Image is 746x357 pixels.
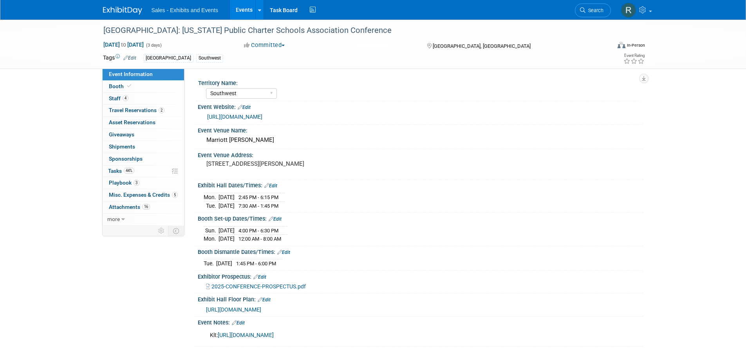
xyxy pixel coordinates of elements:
div: In-Person [627,42,645,48]
td: Mon. [204,235,219,243]
td: Tags [103,54,136,63]
td: Sun. [204,226,219,235]
span: Attachments [109,204,150,210]
a: Travel Reservations2 [103,105,184,116]
a: more [103,214,184,225]
a: Edit [238,105,251,110]
span: 2:45 PM - 6:15 PM [238,194,278,200]
a: Edit [269,216,282,222]
div: Southwest [196,54,223,62]
a: Edit [123,55,136,61]
img: Renee Dietrich [621,3,636,18]
span: Asset Reservations [109,119,155,125]
td: [DATE] [219,201,235,210]
div: Exhibitor Prospectus: [198,271,643,281]
span: 4:00 PM - 6:30 PM [238,228,278,234]
a: 2025-CONFERENCE-PROSPECTUS.pdf [206,283,306,290]
span: [DATE] [DATE] [103,41,144,48]
span: 4 [123,95,128,101]
a: Search [575,4,611,17]
a: Asset Reservations [103,117,184,129]
div: [GEOGRAPHIC_DATA] [143,54,193,62]
span: to [120,42,127,48]
a: [URL][DOMAIN_NAME] [218,332,274,339]
a: Shipments [103,141,184,153]
a: Tasks44% [103,165,184,177]
a: Edit [264,183,277,188]
a: Edit [232,320,245,326]
span: 12:00 AM - 8:00 AM [238,236,281,242]
td: [DATE] [219,235,235,243]
a: Booth [103,81,184,92]
span: 2025-CONFERENCE-PROSPECTUS.pdf [211,283,306,290]
span: Playbook [109,179,139,186]
div: Event Format [565,41,645,53]
span: 7:30 AM - 1:45 PM [238,203,278,209]
a: Edit [277,250,290,255]
button: Committed [241,41,288,49]
td: [DATE] [219,193,235,201]
span: more [107,216,120,222]
td: Personalize Event Tab Strip [155,226,168,236]
div: Exhibit Hall Dates/Times: [198,179,643,190]
span: Staff [109,95,128,101]
td: Toggle Event Tabs [168,226,184,236]
span: Travel Reservations [109,107,164,113]
div: Booth Dismantle Dates/Times: [198,246,643,256]
i: Booth reservation complete [127,84,131,88]
div: Marriott [PERSON_NAME] [204,134,638,146]
td: Tue. [204,259,216,268]
span: Shipments [109,143,135,150]
a: Edit [258,297,271,303]
div: Exhibit Hall Floor Plan: [198,294,643,304]
a: Playbook3 [103,177,184,189]
a: Edit [253,274,266,280]
span: 2 [159,107,164,113]
a: Attachments16 [103,201,184,213]
img: Format-Inperson.png [618,42,625,48]
a: [URL][DOMAIN_NAME] [206,306,261,313]
div: Event Notes: [198,317,643,327]
div: Event Website: [198,101,643,111]
div: [GEOGRAPHIC_DATA]: [US_STATE] Public Charter Schools Association Conference [101,24,599,38]
td: [DATE] [216,259,232,268]
span: Sponsorships [109,156,143,162]
div: Event Rating [623,54,645,58]
span: [GEOGRAPHIC_DATA], [GEOGRAPHIC_DATA] [433,43,531,49]
span: 1:45 PM - 6:00 PM [236,261,276,266]
a: Staff4 [103,93,184,105]
span: 44% [124,168,134,174]
span: 16 [142,204,150,210]
span: Misc. Expenses & Credits [109,192,178,198]
img: ExhibitDay [103,7,142,14]
td: [DATE] [219,226,235,235]
span: Event Information [109,71,153,77]
pre: [STREET_ADDRESS][PERSON_NAME] [206,160,375,167]
td: Tue. [204,201,219,210]
span: Booth [109,83,133,89]
span: Sales - Exhibits and Events [152,7,218,13]
div: Territory Name: [198,77,640,87]
span: 5 [172,192,178,198]
div: Event Venue Name: [198,125,643,134]
div: Kit: [204,328,557,343]
a: [URL][DOMAIN_NAME] [207,114,262,120]
span: Giveaways [109,131,134,138]
span: Tasks [108,168,134,174]
a: Misc. Expenses & Credits5 [103,189,184,201]
td: Mon. [204,193,219,201]
a: Sponsorships [103,153,184,165]
div: Booth Set-up Dates/Times: [198,213,643,223]
a: Event Information [103,69,184,80]
div: Event Venue Address: [198,149,643,159]
span: Search [585,7,603,13]
span: (3 days) [145,43,162,48]
a: Giveaways [103,129,184,141]
span: 3 [134,180,139,186]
